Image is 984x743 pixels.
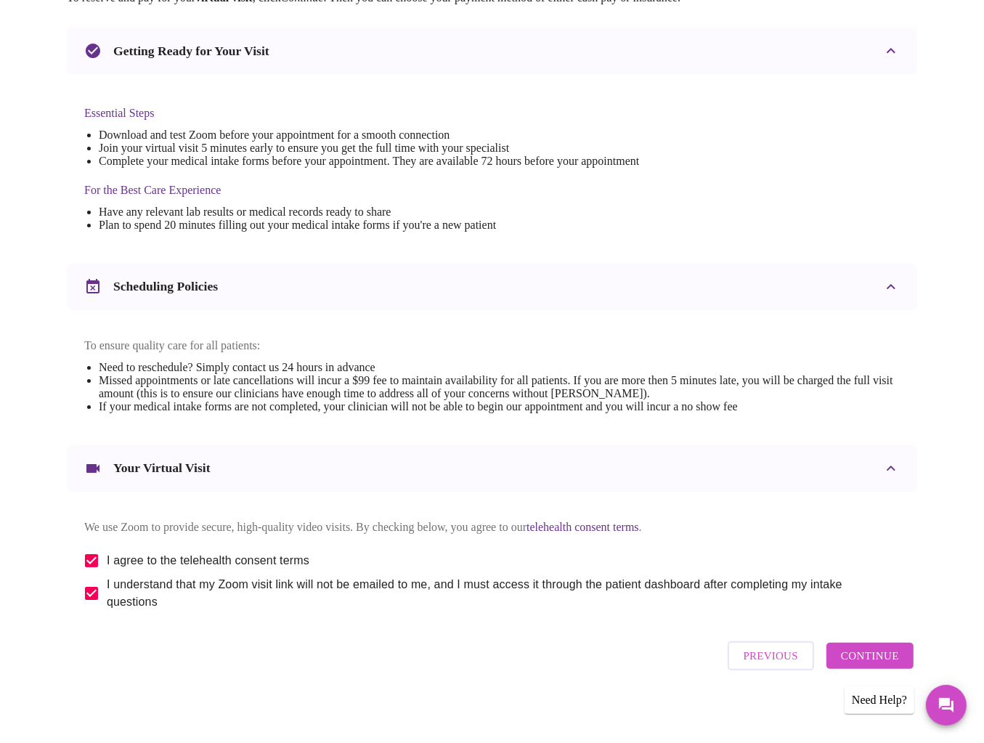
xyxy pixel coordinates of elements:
li: Plan to spend 20 minutes filling out your medical intake forms if you're a new patient [99,219,639,232]
button: Messages [926,685,967,726]
span: I understand that my Zoom visit link will not be emailed to me, and I must access it through the ... [107,576,888,611]
li: Join your virtual visit 5 minutes early to ensure you get the full time with your specialist [99,142,639,155]
p: To ensure quality care for all patients: [84,339,900,352]
h3: Scheduling Policies [113,279,218,294]
li: Need to reschedule? Simply contact us 24 hours in advance [99,361,900,374]
li: Have any relevant lab results or medical records ready to share [99,206,639,219]
div: Need Help? [845,686,914,714]
button: Previous [728,641,814,670]
li: Missed appointments or late cancellations will incur a $99 fee to maintain availability for all p... [99,374,900,400]
span: Continue [841,646,899,665]
li: Complete your medical intake forms before your appointment. They are available 72 hours before yo... [99,155,639,168]
div: Getting Ready for Your Visit [67,28,917,74]
span: I agree to the telehealth consent terms [107,552,309,569]
li: If your medical intake forms are not completed, your clinician will not be able to begin our appo... [99,400,900,413]
h3: Your Virtual Visit [113,460,211,476]
button: Continue [826,643,914,669]
h3: Getting Ready for Your Visit [113,44,269,59]
h4: Essential Steps [84,107,639,120]
div: Scheduling Policies [67,264,917,310]
a: telehealth consent terms [526,521,639,533]
li: Download and test Zoom before your appointment for a smooth connection [99,129,639,142]
p: We use Zoom to provide secure, high-quality video visits. By checking below, you agree to our . [84,521,900,534]
h4: For the Best Care Experience [84,184,639,197]
div: Your Virtual Visit [67,445,917,492]
span: Previous [744,646,798,665]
